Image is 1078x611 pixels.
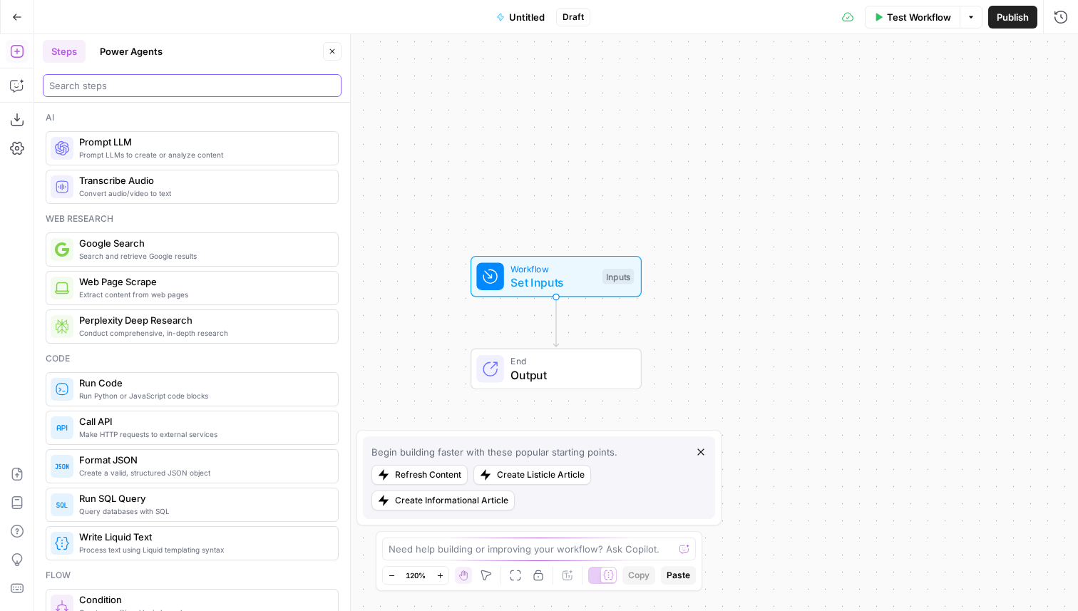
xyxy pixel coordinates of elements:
[79,592,327,607] span: Condition
[997,10,1029,24] span: Publish
[79,188,327,199] span: Convert audio/video to text
[79,250,327,262] span: Search and retrieve Google results
[628,569,650,582] span: Copy
[423,256,689,297] div: WorkflowSet InputsInputs
[622,566,655,585] button: Copy
[488,6,553,29] button: Untitled
[43,40,86,63] button: Steps
[887,10,951,24] span: Test Workflow
[371,445,617,459] div: Begin building faster with these popular starting points.
[865,6,960,29] button: Test Workflow
[423,349,689,390] div: EndOutput
[988,6,1037,29] button: Publish
[79,544,327,555] span: Process text using Liquid templating syntax
[406,570,426,581] span: 120%
[661,566,696,585] button: Paste
[79,376,327,390] span: Run Code
[395,468,461,481] div: Refresh Content
[79,327,327,339] span: Conduct comprehensive, in-depth research
[79,135,327,149] span: Prompt LLM
[46,111,339,124] div: Ai
[79,149,327,160] span: Prompt LLMs to create or analyze content
[510,274,595,291] span: Set Inputs
[79,505,327,517] span: Query databases with SQL
[91,40,171,63] button: Power Agents
[79,530,327,544] span: Write Liquid Text
[79,491,327,505] span: Run SQL Query
[79,274,327,289] span: Web Page Scrape
[46,212,339,225] div: Web research
[46,352,339,365] div: Code
[509,10,545,24] span: Untitled
[510,354,627,368] span: End
[46,569,339,582] div: Flow
[79,453,327,467] span: Format JSON
[602,269,634,284] div: Inputs
[79,467,327,478] span: Create a valid, structured JSON object
[667,569,690,582] span: Paste
[510,262,595,275] span: Workflow
[497,468,585,481] div: Create Listicle Article
[79,390,327,401] span: Run Python or JavaScript code blocks
[79,414,327,428] span: Call API
[510,366,627,384] span: Output
[395,494,508,507] div: Create Informational Article
[79,289,327,300] span: Extract content from web pages
[79,236,327,250] span: Google Search
[49,78,335,93] input: Search steps
[79,428,327,440] span: Make HTTP requests to external services
[553,297,558,347] g: Edge from start to end
[79,313,327,327] span: Perplexity Deep Research
[79,173,327,188] span: Transcribe Audio
[563,11,584,24] span: Draft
